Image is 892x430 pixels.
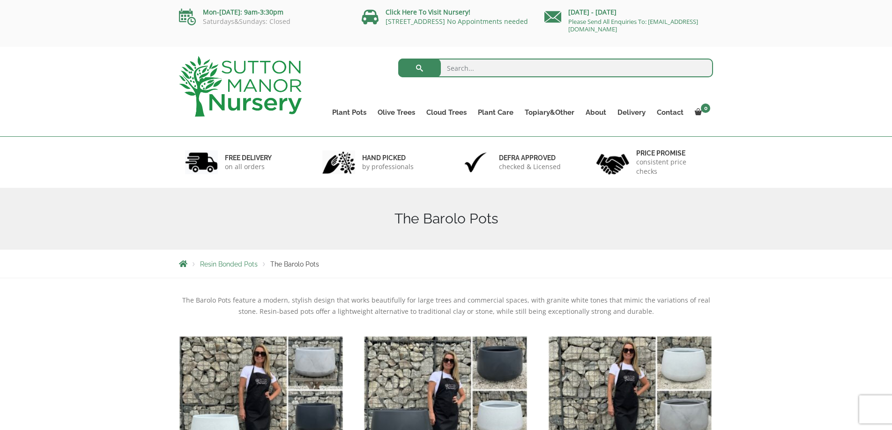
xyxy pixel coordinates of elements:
[636,157,707,176] p: consistent price checks
[372,106,421,119] a: Olive Trees
[327,106,372,119] a: Plant Pots
[499,162,561,171] p: checked & Licensed
[421,106,472,119] a: Cloud Trees
[200,260,258,268] a: Resin Bonded Pots
[459,150,492,174] img: 3.jpg
[225,162,272,171] p: on all orders
[568,17,698,33] a: Please Send All Enquiries To: [EMAIL_ADDRESS][DOMAIN_NAME]
[499,154,561,162] h6: Defra approved
[544,7,713,18] p: [DATE] - [DATE]
[612,106,651,119] a: Delivery
[701,104,710,113] span: 0
[179,18,348,25] p: Saturdays&Sundays: Closed
[689,106,713,119] a: 0
[185,150,218,174] img: 1.jpg
[179,295,713,317] p: The Barolo Pots feature a modern, stylish design that works beautifully for large trees and comme...
[386,7,470,16] a: Click Here To Visit Nursery!
[580,106,612,119] a: About
[225,154,272,162] h6: FREE DELIVERY
[651,106,689,119] a: Contact
[322,150,355,174] img: 2.jpg
[519,106,580,119] a: Topiary&Other
[398,59,714,77] input: Search...
[472,106,519,119] a: Plant Care
[362,162,414,171] p: by professionals
[596,148,629,177] img: 4.jpg
[179,260,713,267] nav: Breadcrumbs
[386,17,528,26] a: [STREET_ADDRESS] No Appointments needed
[179,56,302,117] img: logo
[362,154,414,162] h6: hand picked
[179,7,348,18] p: Mon-[DATE]: 9am-3:30pm
[179,210,713,227] h1: The Barolo Pots
[636,149,707,157] h6: Price promise
[270,260,319,268] span: The Barolo Pots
